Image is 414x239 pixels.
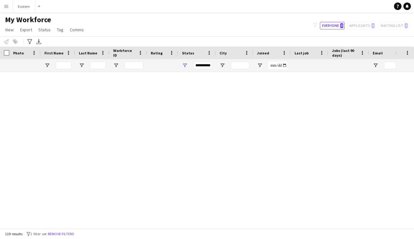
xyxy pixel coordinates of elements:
[3,26,16,34] a: View
[182,51,194,55] span: Status
[13,0,35,13] button: Eastern
[231,62,250,69] input: City Filter Input
[257,63,263,68] button: Open Filter Menu
[90,62,106,69] input: Last Name Filter Input
[5,27,14,33] span: View
[79,63,84,68] button: Open Filter Menu
[36,26,53,34] a: Status
[38,27,51,33] span: Status
[373,51,383,55] span: Email
[151,51,163,55] span: Rating
[124,62,143,69] input: Workforce ID Filter Input
[113,48,136,58] span: Workforce ID
[13,51,24,55] span: Photo
[18,26,35,34] a: Export
[320,22,345,29] button: Everyone0
[220,51,227,55] span: City
[44,51,63,55] span: First Name
[257,51,269,55] span: Joined
[70,27,84,33] span: Comms
[79,51,97,55] span: Last Name
[5,15,51,24] span: My Workforce
[182,63,188,68] button: Open Filter Menu
[26,38,33,45] app-action-btn: Advanced filters
[54,26,66,34] a: Tag
[30,231,47,236] span: 1 filter set
[35,38,43,45] app-action-btn: Export XLSX
[268,62,287,69] input: Joined Filter Input
[295,51,309,55] span: Last job
[373,63,378,68] button: Open Filter Menu
[47,231,75,237] button: Remove filters
[67,26,86,34] a: Comms
[56,62,71,69] input: First Name Filter Input
[44,63,50,68] button: Open Filter Menu
[20,27,32,33] span: Export
[113,63,119,68] button: Open Filter Menu
[332,48,358,58] span: Jobs (last 90 days)
[57,27,63,33] span: Tag
[340,23,343,28] span: 0
[220,63,225,68] button: Open Filter Menu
